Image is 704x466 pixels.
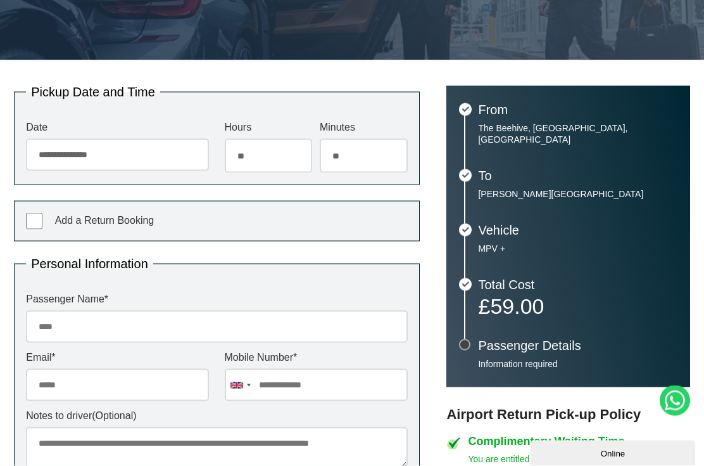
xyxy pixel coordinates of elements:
[478,103,677,116] h3: From
[531,438,698,466] iframe: chat widget
[478,169,677,182] h3: To
[26,122,209,133] label: Date
[26,411,408,421] label: Notes to driver
[478,243,677,254] p: MPV +
[478,339,677,352] h3: Passenger Details
[26,213,42,230] input: Add a Return Booking
[490,294,544,318] span: 59.00
[478,224,677,236] h3: Vehicle
[478,122,677,145] p: The Beehive, [GEOGRAPHIC_DATA], [GEOGRAPHIC_DATA]
[26,294,408,304] label: Passenger Name
[446,406,689,423] h3: Airport Return Pick-up Policy
[55,215,154,226] span: Add a Return Booking
[92,410,136,421] span: (Optional)
[478,358,677,370] p: Information required
[225,122,313,133] label: Hours
[26,353,209,363] label: Email
[478,278,677,291] h3: Total Cost
[26,257,153,270] legend: Personal Information
[478,297,677,315] p: £
[478,188,677,200] p: [PERSON_NAME][GEOGRAPHIC_DATA]
[26,86,160,98] legend: Pickup Date and Time
[225,370,255,401] div: United Kingdom: +44
[225,353,408,363] label: Mobile Number
[468,436,689,447] h4: Complimentary Waiting Time
[320,122,408,133] label: Minutes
